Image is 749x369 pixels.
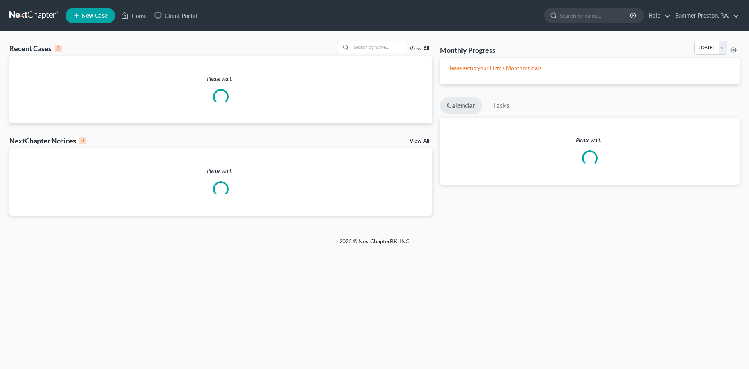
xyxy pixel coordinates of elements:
a: Summer Preston, P.A. [671,9,739,23]
a: Help [644,9,671,23]
h3: Monthly Progress [440,45,495,55]
p: Please wait... [440,136,740,144]
p: Please wait... [9,167,432,175]
p: Please setup your Firm's Monthly Goals [446,64,733,72]
div: 2025 © NextChapterBK, INC [152,237,597,251]
a: Tasks [486,97,516,114]
span: New Case [82,13,108,19]
a: View All [410,46,429,52]
a: Home [117,9,151,23]
a: Calendar [440,97,482,114]
input: Search by name... [351,41,406,53]
div: 0 [79,137,86,144]
input: Search by name... [560,8,631,23]
div: 0 [55,45,62,52]
div: Recent Cases [9,44,62,53]
div: NextChapter Notices [9,136,86,145]
a: Client Portal [151,9,201,23]
a: View All [410,138,429,144]
p: Please wait... [9,75,432,83]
